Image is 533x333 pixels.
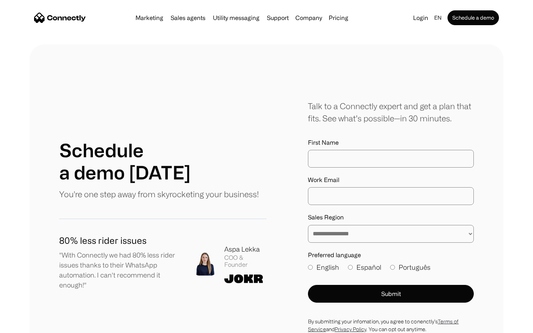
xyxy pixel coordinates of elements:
div: Company [295,13,322,23]
a: Terms of Service [308,319,459,332]
div: COO & Founder [224,254,266,268]
div: By submitting your infomation, you agree to conenctly’s and . You can opt out anytime. [308,317,474,333]
input: English [308,265,313,270]
input: Español [348,265,353,270]
input: Português [390,265,395,270]
h1: 80% less rider issues [59,234,181,247]
p: You're one step away from skyrocketing your business! [59,188,259,200]
h1: Schedule a demo [DATE] [59,139,191,184]
label: Sales Region [308,214,474,221]
a: Schedule a demo [447,10,499,25]
label: Español [348,262,381,272]
label: Preferred language [308,252,474,259]
div: Aspa Lekka [224,244,266,254]
a: Privacy Policy [335,326,366,332]
div: Talk to a Connectly expert and get a plan that fits. See what’s possible—in 30 minutes. [308,100,474,124]
label: Português [390,262,430,272]
a: Support [264,15,292,21]
ul: Language list [15,320,44,330]
label: English [308,262,339,272]
aside: Language selected: English [7,319,44,330]
button: Submit [308,285,474,303]
p: "With Connectly we had 80% less rider issues thanks to their WhatsApp automation. I can't recomme... [59,250,181,290]
div: en [434,13,442,23]
a: Utility messaging [210,15,262,21]
a: Pricing [326,15,351,21]
a: Sales agents [168,15,208,21]
a: Marketing [133,15,166,21]
label: First Name [308,139,474,146]
a: Login [410,13,431,23]
label: Work Email [308,176,474,184]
